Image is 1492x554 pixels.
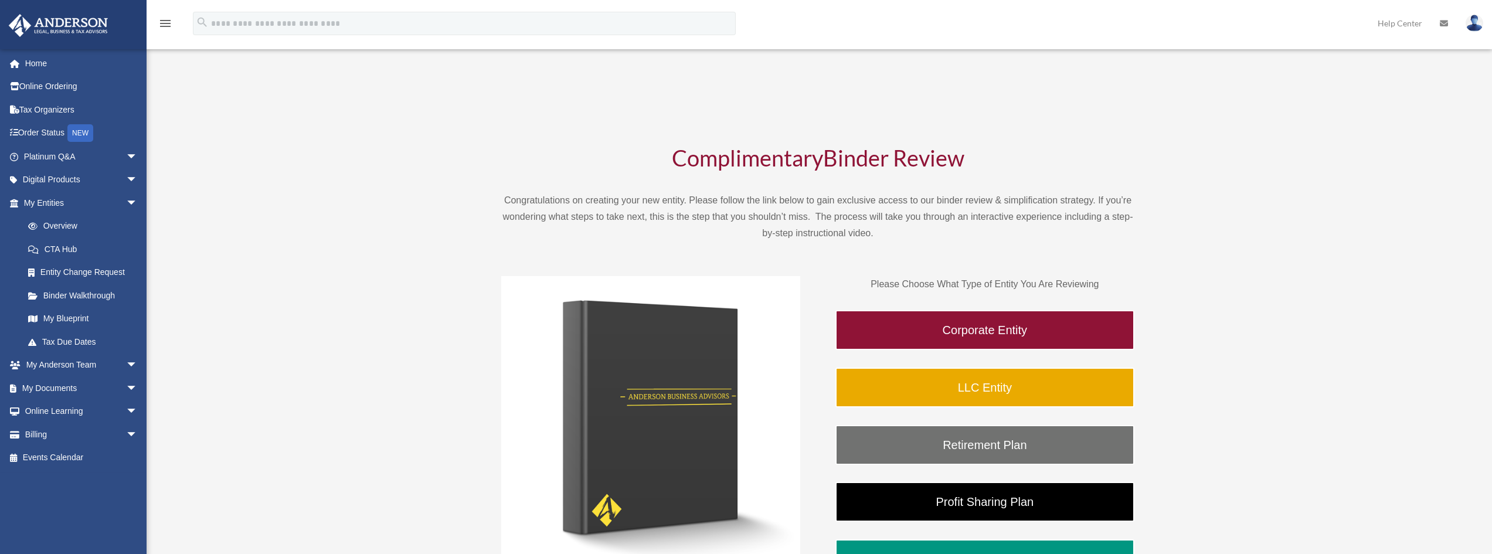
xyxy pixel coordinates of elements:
[158,21,172,30] a: menu
[8,376,155,400] a: My Documentsarrow_drop_down
[16,284,149,307] a: Binder Walkthrough
[835,310,1134,350] a: Corporate Entity
[126,145,149,169] span: arrow_drop_down
[835,482,1134,522] a: Profit Sharing Plan
[8,121,155,145] a: Order StatusNEW
[835,368,1134,407] a: LLC Entity
[196,16,209,29] i: search
[16,237,155,261] a: CTA Hub
[16,261,155,284] a: Entity Change Request
[8,98,155,121] a: Tax Organizers
[672,144,823,171] span: Complimentary
[8,145,155,168] a: Platinum Q&Aarrow_drop_down
[8,400,155,423] a: Online Learningarrow_drop_down
[126,400,149,424] span: arrow_drop_down
[126,354,149,378] span: arrow_drop_down
[8,446,155,470] a: Events Calendar
[8,75,155,98] a: Online Ordering
[501,192,1134,242] p: Congratulations on creating your new entity. Please follow the link below to gain exclusive acces...
[8,354,155,377] a: My Anderson Teamarrow_drop_down
[823,144,964,171] span: Binder Review
[8,191,155,215] a: My Entitiesarrow_drop_down
[16,307,155,331] a: My Blueprint
[126,376,149,400] span: arrow_drop_down
[835,276,1134,293] p: Please Choose What Type of Entity You Are Reviewing
[126,423,149,447] span: arrow_drop_down
[1466,15,1483,32] img: User Pic
[8,423,155,446] a: Billingarrow_drop_down
[5,14,111,37] img: Anderson Advisors Platinum Portal
[126,168,149,192] span: arrow_drop_down
[126,191,149,215] span: arrow_drop_down
[16,215,155,238] a: Overview
[8,168,155,192] a: Digital Productsarrow_drop_down
[158,16,172,30] i: menu
[67,124,93,142] div: NEW
[8,52,155,75] a: Home
[835,425,1134,465] a: Retirement Plan
[16,330,155,354] a: Tax Due Dates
